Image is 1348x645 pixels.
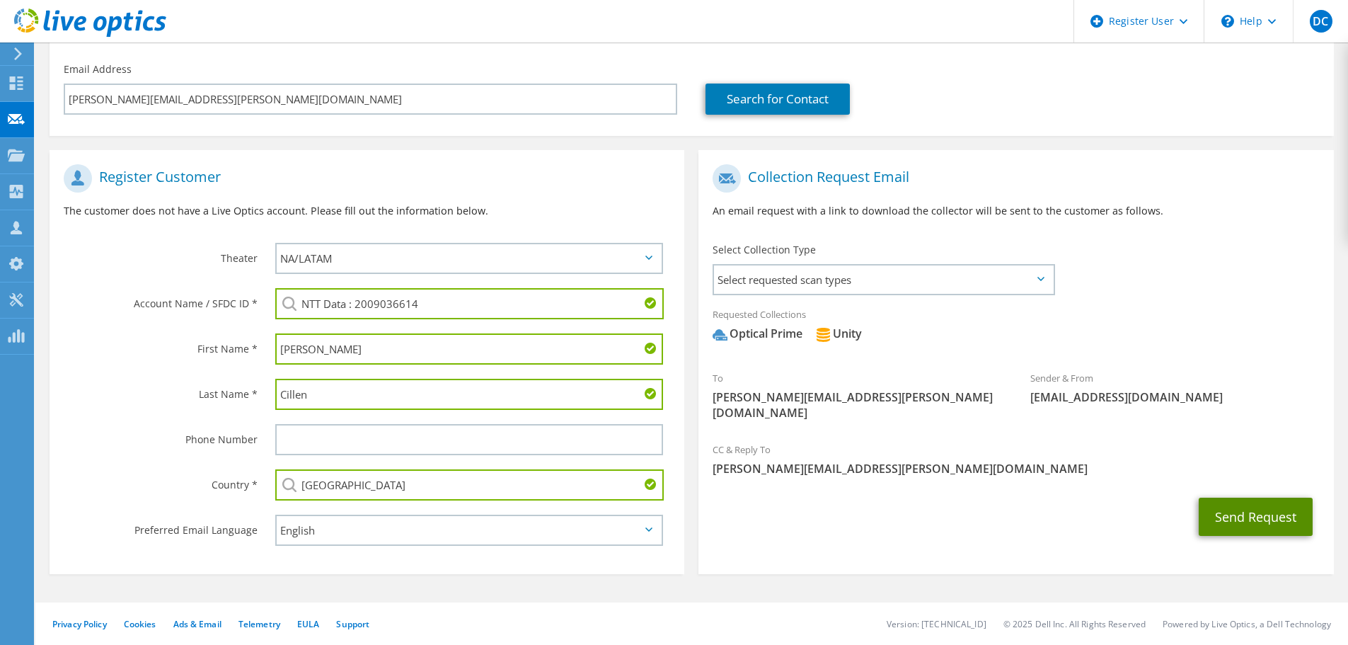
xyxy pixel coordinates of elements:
[698,363,1016,428] div: To
[64,379,258,401] label: Last Name *
[714,266,1053,294] span: Select requested scan types
[64,424,258,447] label: Phone Number
[713,326,802,342] div: Optical Prime
[887,618,986,630] li: Version: [TECHNICAL_ID]
[1016,363,1334,412] div: Sender & From
[64,288,258,311] label: Account Name / SFDC ID *
[698,435,1333,484] div: CC & Reply To
[713,164,1312,193] h1: Collection Request Email
[1310,10,1332,33] span: DC
[64,333,258,356] label: First Name *
[64,203,670,219] p: The customer does not have a Live Optics account. Please fill out the information below.
[238,618,280,630] a: Telemetry
[64,62,132,76] label: Email Address
[1221,15,1234,28] svg: \n
[336,618,369,630] a: Support
[713,461,1319,476] span: [PERSON_NAME][EMAIL_ADDRESS][PERSON_NAME][DOMAIN_NAME]
[64,515,258,537] label: Preferred Email Language
[64,469,258,492] label: Country *
[713,389,1002,421] span: [PERSON_NAME][EMAIL_ADDRESS][PERSON_NAME][DOMAIN_NAME]
[816,326,862,342] div: Unity
[1030,389,1320,405] span: [EMAIL_ADDRESS][DOMAIN_NAME]
[705,84,850,115] a: Search for Contact
[1199,498,1313,536] button: Send Request
[297,618,319,630] a: EULA
[1003,618,1146,630] li: © 2025 Dell Inc. All Rights Reserved
[64,243,258,266] label: Theater
[64,164,663,193] h1: Register Customer
[698,299,1333,356] div: Requested Collections
[173,618,221,630] a: Ads & Email
[52,618,107,630] a: Privacy Policy
[1163,618,1331,630] li: Powered by Live Optics, a Dell Technology
[713,203,1319,219] p: An email request with a link to download the collector will be sent to the customer as follows.
[124,618,156,630] a: Cookies
[713,243,816,257] label: Select Collection Type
